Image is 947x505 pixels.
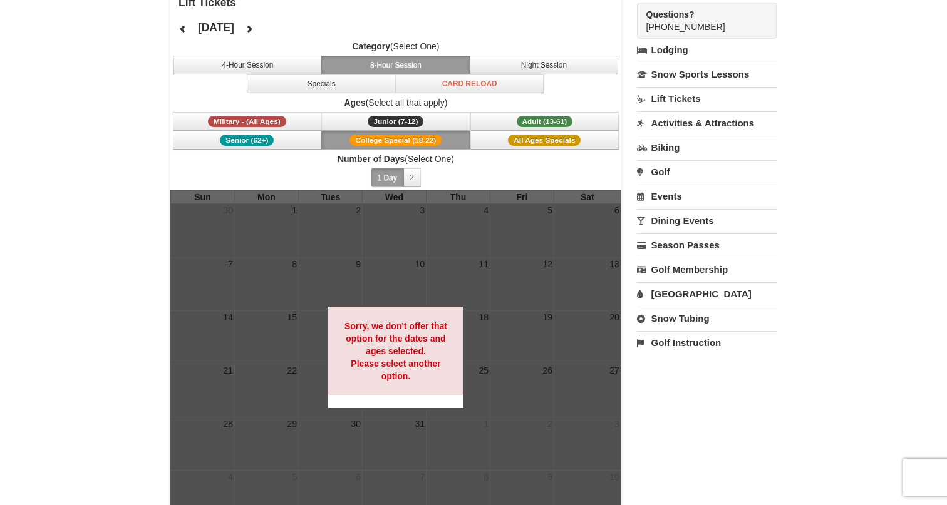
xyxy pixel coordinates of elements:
[220,135,274,146] span: Senior (62+)
[637,136,777,159] a: Biking
[470,131,619,150] button: All Ages Specials
[170,153,621,165] label: (Select One)
[637,111,777,135] a: Activities & Attractions
[173,131,322,150] button: Senior (62+)
[198,21,234,34] h4: [DATE]
[170,96,621,109] label: (Select all that apply)
[403,168,422,187] button: 2
[637,258,777,281] a: Golf Membership
[208,116,286,127] span: Military - (All Ages)
[338,154,405,164] strong: Number of Days
[368,116,423,127] span: Junior (7-12)
[637,87,777,110] a: Lift Tickets
[170,40,621,53] label: (Select One)
[173,112,322,131] button: Military - (All Ages)
[637,282,777,305] a: [GEOGRAPHIC_DATA]
[637,185,777,208] a: Events
[349,135,442,146] span: College Special (18-22)
[395,74,544,93] button: Card Reload
[321,131,470,150] button: College Special (18-22)
[646,9,695,19] strong: Questions?
[637,63,777,86] a: Snow Sports Lessons
[637,331,777,354] a: Golf Instruction
[247,74,396,93] button: Specials
[321,56,470,74] button: 8-Hour Session
[344,321,447,381] strong: Sorry, we don't offer that option for the dates and ages selected. Please select another option.
[173,56,323,74] button: 4-Hour Session
[371,168,404,187] button: 1 Day
[470,56,619,74] button: Night Session
[637,39,777,61] a: Lodging
[637,209,777,232] a: Dining Events
[321,112,470,131] button: Junior (7-12)
[517,116,573,127] span: Adult (13-61)
[508,135,581,146] span: All Ages Specials
[637,160,777,183] a: Golf
[637,307,777,330] a: Snow Tubing
[344,98,365,108] strong: Ages
[646,8,754,32] span: [PHONE_NUMBER]
[470,112,619,131] button: Adult (13-61)
[352,41,390,51] strong: Category
[637,233,777,257] a: Season Passes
